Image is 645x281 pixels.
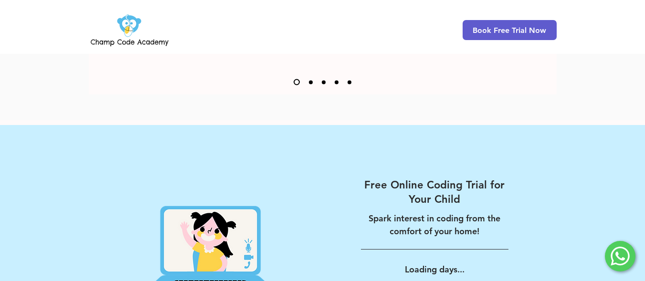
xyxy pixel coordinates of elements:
[348,80,351,84] a: Slide 5
[289,79,356,85] nav: Slides
[361,178,508,206] a: Free Online Coding Trial for Your Child
[89,11,170,49] img: Champ Code Academy Logo PNG.png
[473,26,546,35] span: Book Free Trial Now
[361,261,508,278] p: Loading days...
[361,212,508,238] p: Spark interest in coding from the comfort of your home!
[463,20,557,40] a: Book Free Trial Now
[309,80,313,84] a: Slide 2
[322,80,326,84] a: Slide 3
[335,80,338,84] a: Slide 4
[294,79,300,85] a: Slide 1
